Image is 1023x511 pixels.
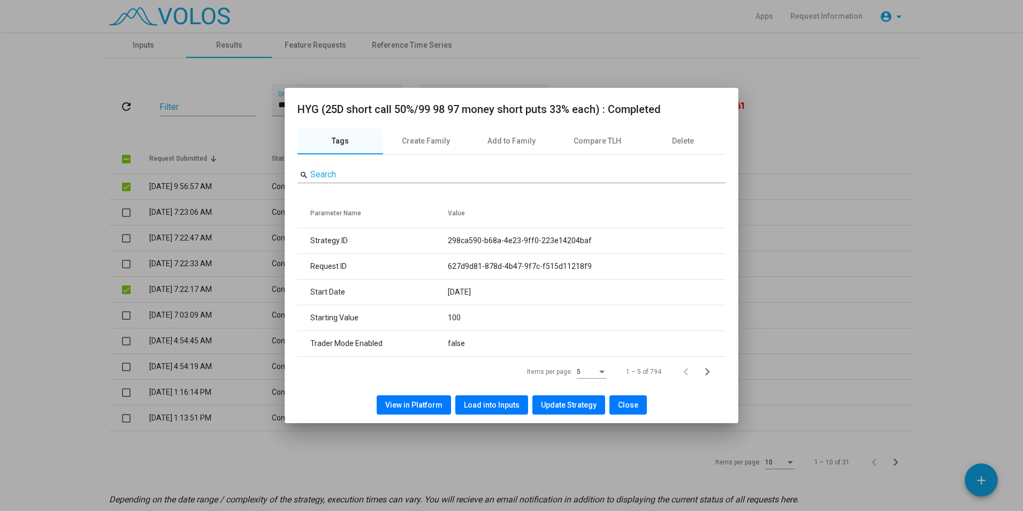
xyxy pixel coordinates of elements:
td: Start Date [297,280,448,305]
mat-select: Items per page: [577,369,607,376]
td: 627d9d81-878d-4b47-9f7c-f515d11218f9 [448,254,726,280]
button: Load into Inputs [455,395,528,415]
span: Close [618,401,638,409]
th: Value [448,198,726,228]
div: Delete [672,136,694,147]
td: Request ID [297,254,448,280]
div: Items per page: [527,367,572,377]
div: 1 – 5 of 794 [626,367,661,377]
span: View in Platform [385,401,442,409]
div: Add to Family [487,136,536,147]
td: false [448,331,726,357]
button: Close [609,395,647,415]
span: 5 [577,368,581,375]
h2: HYG (25D short call 50%/99 98 97 money short puts 33% each) : Completed [297,101,726,118]
td: 298ca590-b68a-4e23-9ff0-223e14204baf [448,228,726,254]
button: Previous page [678,361,700,382]
mat-icon: search [300,170,308,180]
div: Create Family [402,136,450,147]
div: Tags [332,136,349,147]
td: Trader Mode Enabled [297,331,448,357]
button: View in Platform [377,395,451,415]
td: Starting Value [297,305,448,331]
td: [DATE] [448,280,726,305]
span: Update Strategy [541,401,597,409]
button: Next page [700,361,721,382]
td: Strategy ID [297,228,448,254]
td: 100 [448,305,726,331]
div: Compare TLH [574,136,621,147]
span: Load into Inputs [464,401,520,409]
button: Update Strategy [532,395,605,415]
th: Parameter Name [297,198,448,228]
